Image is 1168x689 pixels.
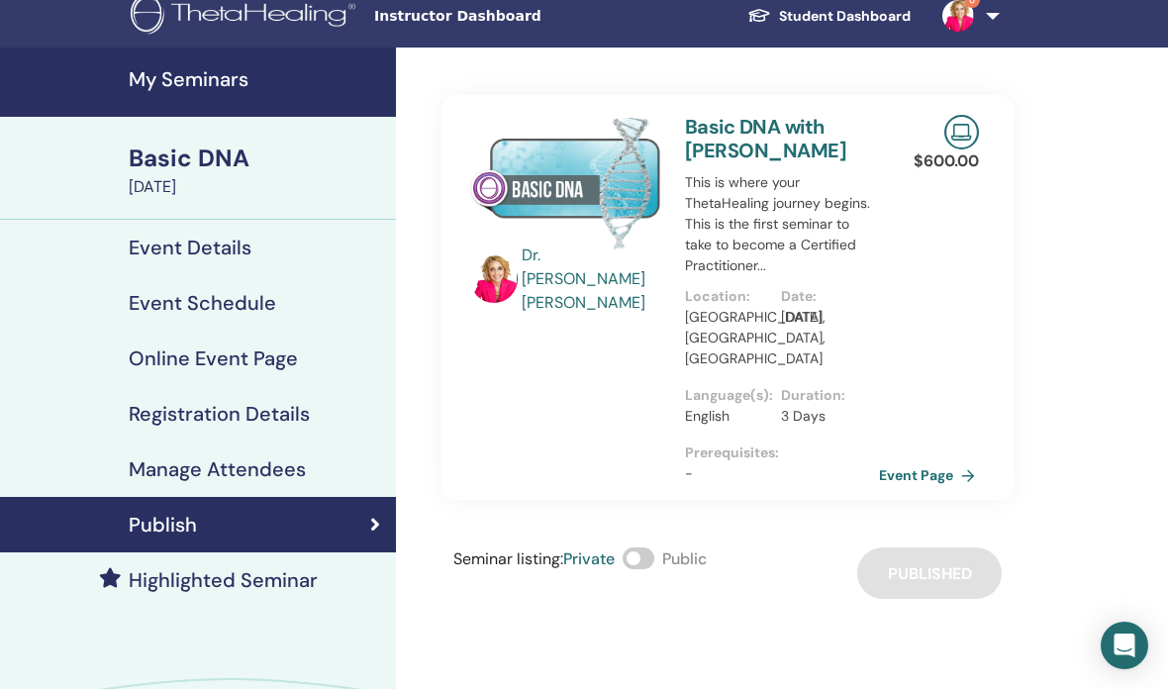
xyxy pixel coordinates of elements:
[685,286,769,307] p: Location :
[129,346,298,370] h4: Online Event Page
[129,236,251,259] h4: Event Details
[1101,622,1148,669] div: Open Intercom Messenger
[685,307,769,369] p: [GEOGRAPHIC_DATA], [GEOGRAPHIC_DATA], [GEOGRAPHIC_DATA]
[129,402,310,426] h4: Registration Details
[685,443,876,463] p: Prerequisites :
[685,114,846,163] a: Basic DNA with [PERSON_NAME]
[117,142,396,199] a: Basic DNA[DATE]
[129,142,384,175] div: Basic DNA
[563,548,615,569] span: Private
[747,7,771,24] img: graduation-cap-white.svg
[129,568,318,592] h4: Highlighted Seminar
[781,307,865,328] p: [DATE]
[879,460,983,490] a: Event Page
[685,385,769,406] p: Language(s) :
[685,172,876,276] p: This is where your ThetaHealing journey begins. This is the first seminar to take to become a Cer...
[129,175,384,199] div: [DATE]
[781,385,865,406] p: Duration :
[129,457,306,481] h4: Manage Attendees
[129,513,197,537] h4: Publish
[470,115,661,249] img: Basic DNA
[522,244,665,315] a: Dr. [PERSON_NAME] [PERSON_NAME]
[129,291,276,315] h4: Event Schedule
[685,463,876,484] p: -
[453,548,563,569] span: Seminar listing :
[470,255,518,303] img: default.jpg
[944,115,979,149] img: Live Online Seminar
[662,548,707,569] span: Public
[914,149,979,173] p: $ 600.00
[781,286,865,307] p: Date :
[129,67,384,91] h4: My Seminars
[781,406,865,427] p: 3 Days
[685,406,769,427] p: English
[374,6,671,27] span: Instructor Dashboard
